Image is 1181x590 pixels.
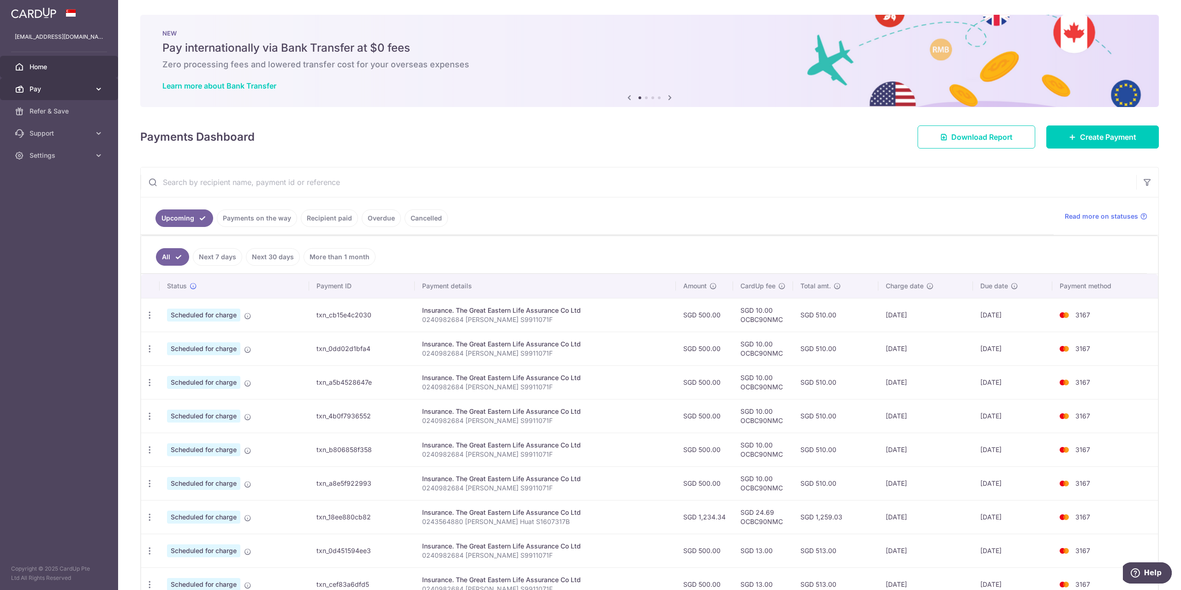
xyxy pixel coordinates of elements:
[362,209,401,227] a: Overdue
[1055,512,1074,523] img: Bank Card
[415,274,676,298] th: Payment details
[422,542,668,551] div: Insurance. The Great Eastern Life Assurance Co Ltd
[140,129,255,145] h4: Payments Dashboard
[167,511,240,524] span: Scheduled for charge
[1055,579,1074,590] img: Bank Card
[878,399,973,433] td: [DATE]
[1055,545,1074,556] img: Bank Card
[676,399,733,433] td: SGD 500.00
[167,544,240,557] span: Scheduled for charge
[733,466,793,500] td: SGD 10.00 OCBC90NMC
[733,433,793,466] td: SGD 10.00 OCBC90NMC
[167,410,240,423] span: Scheduled for charge
[1075,513,1090,521] span: 3167
[793,365,878,399] td: SGD 510.00
[309,500,415,534] td: txn_18ee880cb82
[30,84,90,94] span: Pay
[1075,580,1090,588] span: 3167
[793,500,878,534] td: SGD 1,259.03
[793,534,878,567] td: SGD 513.00
[1075,345,1090,352] span: 3167
[793,466,878,500] td: SGD 510.00
[878,365,973,399] td: [DATE]
[676,433,733,466] td: SGD 500.00
[676,365,733,399] td: SGD 500.00
[162,30,1137,37] p: NEW
[1075,446,1090,453] span: 3167
[422,340,668,349] div: Insurance. The Great Eastern Life Assurance Co Ltd
[21,6,39,15] span: Help
[246,248,300,266] a: Next 30 days
[156,248,189,266] a: All
[422,315,668,324] p: 0240982684 [PERSON_NAME] S9911071F
[1065,212,1147,221] a: Read more on statuses
[422,517,668,526] p: 0243564880 [PERSON_NAME] Huat S1607317B
[304,248,376,266] a: More than 1 month
[1075,378,1090,386] span: 3167
[793,298,878,332] td: SGD 510.00
[951,131,1013,143] span: Download Report
[162,59,1137,70] h6: Zero processing fees and lowered transfer cost for your overseas expenses
[1052,274,1158,298] th: Payment method
[167,376,240,389] span: Scheduled for charge
[30,107,90,116] span: Refer & Save
[140,15,1159,107] img: Bank transfer banner
[973,433,1052,466] td: [DATE]
[733,500,793,534] td: SGD 24.69 OCBC90NMC
[309,433,415,466] td: txn_b806858f358
[1075,412,1090,420] span: 3167
[309,274,415,298] th: Payment ID
[676,298,733,332] td: SGD 500.00
[973,365,1052,399] td: [DATE]
[309,534,415,567] td: txn_0d451594ee3
[1055,478,1074,489] img: Bank Card
[15,32,103,42] p: [EMAIL_ADDRESS][DOMAIN_NAME]
[800,281,831,291] span: Total amt.
[309,332,415,365] td: txn_0dd02d1bfa4
[878,332,973,365] td: [DATE]
[162,81,276,90] a: Learn more about Bank Transfer
[878,500,973,534] td: [DATE]
[973,298,1052,332] td: [DATE]
[1075,311,1090,319] span: 3167
[141,167,1136,197] input: Search by recipient name, payment id or reference
[422,441,668,450] div: Insurance. The Great Eastern Life Assurance Co Ltd
[422,483,668,493] p: 0240982684 [PERSON_NAME] S9911071F
[733,332,793,365] td: SGD 10.00 OCBC90NMC
[1075,547,1090,554] span: 3167
[793,399,878,433] td: SGD 510.00
[973,534,1052,567] td: [DATE]
[162,41,1137,55] h5: Pay internationally via Bank Transfer at $0 fees
[1055,310,1074,321] img: Bank Card
[422,575,668,584] div: Insurance. The Great Eastern Life Assurance Co Ltd
[918,125,1035,149] a: Download Report
[973,466,1052,500] td: [DATE]
[733,534,793,567] td: SGD 13.00
[1046,125,1159,149] a: Create Payment
[167,342,240,355] span: Scheduled for charge
[422,474,668,483] div: Insurance. The Great Eastern Life Assurance Co Ltd
[1065,212,1138,221] span: Read more on statuses
[676,332,733,365] td: SGD 500.00
[973,332,1052,365] td: [DATE]
[878,298,973,332] td: [DATE]
[733,365,793,399] td: SGD 10.00 OCBC90NMC
[1055,377,1074,388] img: Bank Card
[793,332,878,365] td: SGD 510.00
[878,534,973,567] td: [DATE]
[676,466,733,500] td: SGD 500.00
[155,209,213,227] a: Upcoming
[167,309,240,322] span: Scheduled for charge
[422,407,668,416] div: Insurance. The Great Eastern Life Assurance Co Ltd
[676,500,733,534] td: SGD 1,234.34
[309,298,415,332] td: txn_cb15e4c2030
[1055,444,1074,455] img: Bank Card
[683,281,707,291] span: Amount
[30,151,90,160] span: Settings
[1080,131,1136,143] span: Create Payment
[422,306,668,315] div: Insurance. The Great Eastern Life Assurance Co Ltd
[422,508,668,517] div: Insurance. The Great Eastern Life Assurance Co Ltd
[1075,479,1090,487] span: 3167
[309,466,415,500] td: txn_a8e5f922993
[980,281,1008,291] span: Due date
